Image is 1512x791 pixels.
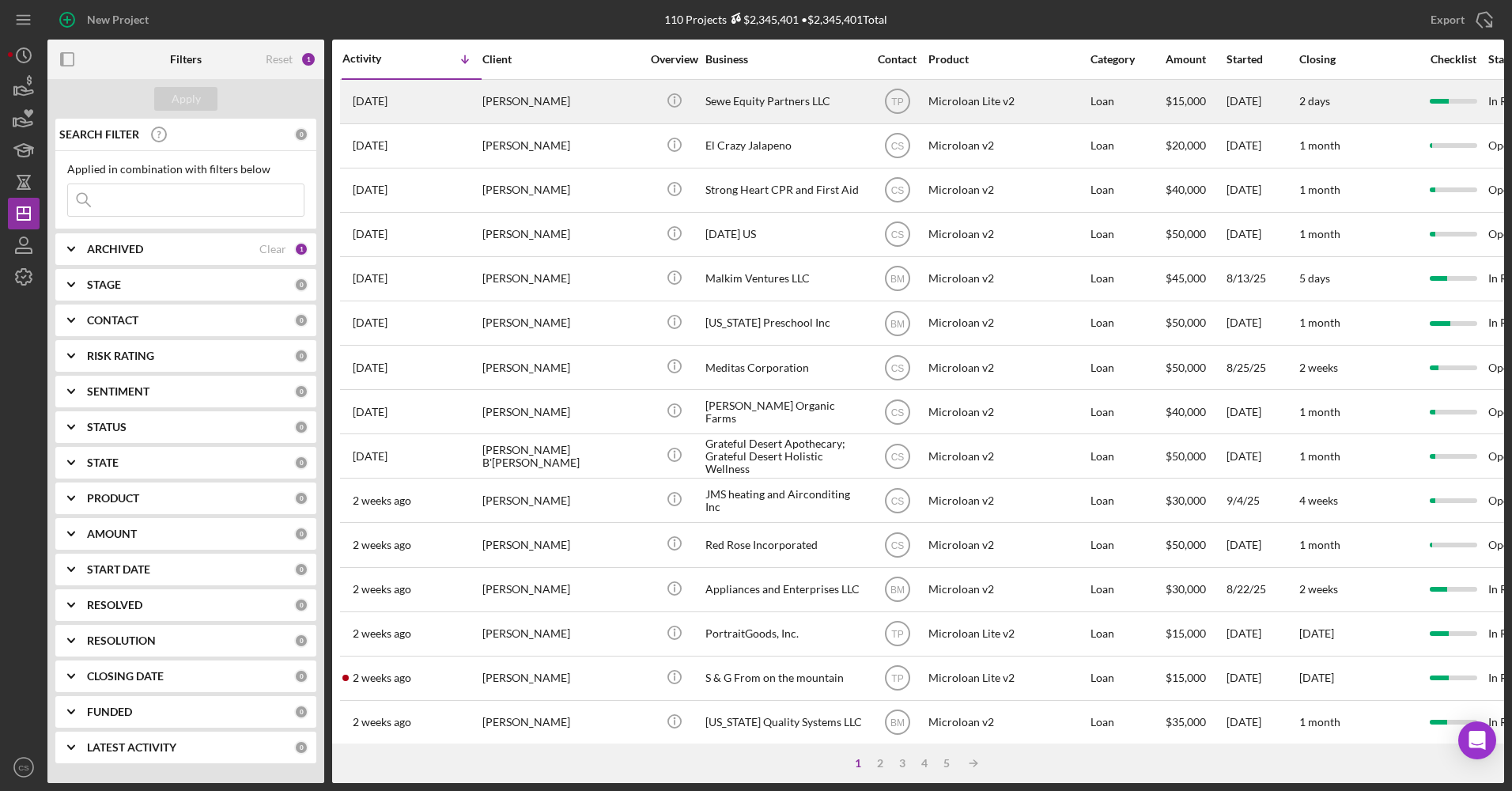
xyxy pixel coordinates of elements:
[644,53,704,66] div: Overview
[482,81,641,123] div: [PERSON_NAME]
[67,163,304,176] div: Applied in combination with filters below
[87,456,119,469] b: STATE
[705,214,864,255] div: [DATE] US
[1091,81,1164,123] div: Loan
[1227,302,1298,344] div: [DATE]
[705,53,864,66] div: Business
[1166,53,1225,66] div: Amount
[294,669,308,683] div: 0
[1431,4,1465,36] div: Export
[170,53,202,66] b: Filters
[294,456,308,470] div: 0
[928,125,1087,167] div: Microloan v2
[1166,671,1206,684] span: $15,000
[705,569,864,611] div: Appliances and Enterprises LLC
[1227,702,1298,744] div: [DATE]
[47,4,164,36] button: New Project
[1166,227,1206,240] span: $50,000
[482,346,641,388] div: [PERSON_NAME]
[705,258,864,300] div: Malkim Ventures LLC
[1091,302,1164,344] div: Loan
[705,657,864,699] div: S & G From on the mountain
[1299,449,1340,463] time: 1 month
[1091,479,1164,521] div: Loan
[294,562,308,577] div: 0
[87,350,154,362] b: RISK RATING
[87,528,137,540] b: AMOUNT
[890,185,904,196] text: CS
[1091,214,1164,255] div: Loan
[890,318,905,329] text: BM
[154,87,217,111] button: Apply
[87,385,149,398] b: SENTIMENT
[1166,715,1206,729] span: $35,000
[172,87,201,111] div: Apply
[1299,626,1334,640] time: [DATE]
[482,435,641,477] div: [PERSON_NAME] B'[PERSON_NAME]
[294,527,308,541] div: 0
[87,4,149,36] div: New Project
[1091,391,1164,433] div: Loan
[353,672,411,684] time: 2025-09-08 13:35
[1166,183,1206,196] span: $40,000
[869,757,891,770] div: 2
[1227,569,1298,611] div: 8/22/25
[1299,494,1338,507] time: 4 weeks
[1091,258,1164,300] div: Loan
[928,169,1087,211] div: Microloan v2
[294,127,308,142] div: 0
[1091,524,1164,566] div: Loan
[705,81,864,123] div: Sewe Equity Partners LLC
[1299,405,1340,418] time: 1 month
[1458,721,1496,759] div: Open Intercom Messenger
[1299,671,1334,684] time: [DATE]
[1227,53,1298,66] div: Started
[1299,361,1338,374] time: 2 weeks
[1299,53,1418,66] div: Closing
[1227,258,1298,300] div: 8/13/25
[891,757,913,770] div: 3
[353,583,411,596] time: 2025-09-10 17:39
[664,13,887,26] div: 110 Projects • $2,345,401 Total
[1299,227,1340,240] time: 1 month
[266,53,293,66] div: Reset
[928,214,1087,255] div: Microloan v2
[353,184,387,196] time: 2025-09-17 23:11
[301,51,316,67] div: 1
[1227,524,1298,566] div: [DATE]
[891,673,903,684] text: TP
[891,629,903,640] text: TP
[87,278,121,291] b: STAGE
[928,53,1087,66] div: Product
[259,243,286,255] div: Clear
[705,346,864,388] div: Meditas Corporation
[87,670,164,683] b: CLOSING DATE
[1299,271,1330,285] time: 5 days
[87,492,139,505] b: PRODUCT
[482,125,641,167] div: [PERSON_NAME]
[87,563,150,576] b: START DATE
[87,243,143,255] b: ARCHIVED
[87,599,142,611] b: RESOLVED
[482,702,641,744] div: [PERSON_NAME]
[928,391,1087,433] div: Microloan v2
[891,97,903,108] text: TP
[1166,138,1206,152] span: $20,000
[294,491,308,505] div: 0
[1166,626,1206,640] span: $15,000
[59,128,139,141] b: SEARCH FILTER
[936,757,958,770] div: 5
[1299,316,1340,329] time: 1 month
[87,421,127,433] b: STATUS
[928,435,1087,477] div: Microloan v2
[353,406,387,418] time: 2025-09-15 03:26
[18,763,28,772] text: CS
[294,313,308,327] div: 0
[1227,81,1298,123] div: [DATE]
[705,302,864,344] div: [US_STATE] Preschool Inc
[928,258,1087,300] div: Microloan v2
[928,81,1087,123] div: Microloan Lite v2
[890,540,904,551] text: CS
[482,613,641,655] div: [PERSON_NAME]
[1299,538,1340,551] time: 1 month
